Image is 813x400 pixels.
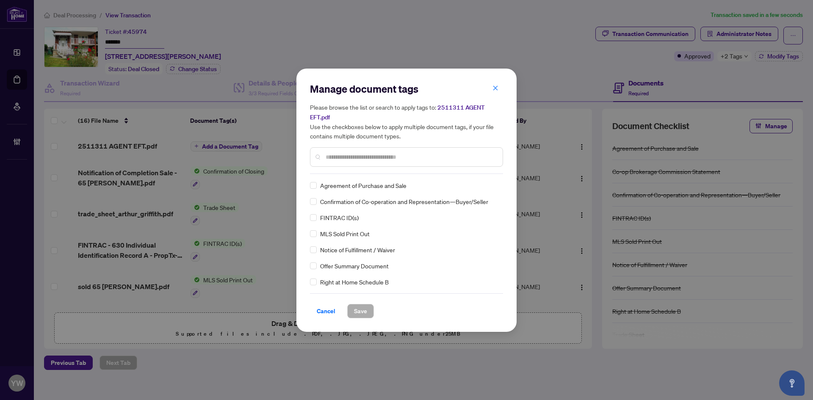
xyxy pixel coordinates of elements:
[310,82,503,96] h2: Manage document tags
[317,304,335,318] span: Cancel
[320,229,370,238] span: MLS Sold Print Out
[310,304,342,318] button: Cancel
[347,304,374,318] button: Save
[492,85,498,91] span: close
[320,213,359,222] span: FINTRAC ID(s)
[320,261,389,270] span: Offer Summary Document
[320,245,395,254] span: Notice of Fulfillment / Waiver
[320,181,406,190] span: Agreement of Purchase and Sale
[310,102,503,141] h5: Please browse the list or search to apply tags to: Use the checkboxes below to apply multiple doc...
[320,197,488,206] span: Confirmation of Co-operation and Representation—Buyer/Seller
[779,370,805,396] button: Open asap
[320,277,389,287] span: Right at Home Schedule B
[310,104,485,121] span: 2511311 AGENT EFT.pdf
